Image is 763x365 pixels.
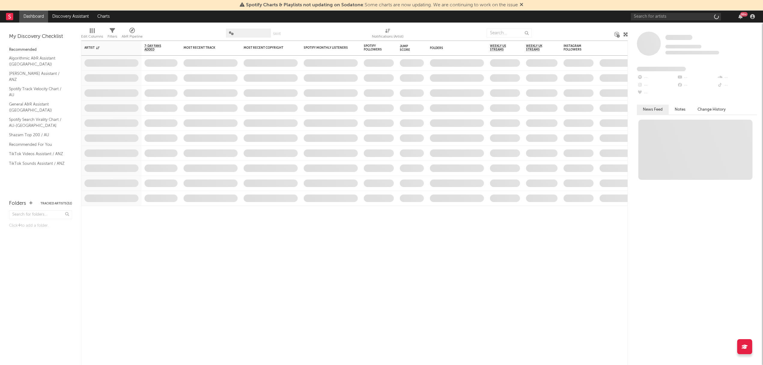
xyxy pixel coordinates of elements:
[677,81,717,89] div: --
[637,81,677,89] div: --
[738,14,743,19] button: 99+
[9,86,66,98] a: Spotify Track Velocity Chart / AU
[19,11,48,23] a: Dashboard
[665,51,719,54] span: 0 fans last week
[9,210,72,219] input: Search for folders...
[717,74,757,81] div: --
[637,89,677,97] div: --
[9,222,72,229] div: Click to add a folder.
[246,3,363,8] span: Spotify Charts & Playlists not updating on Sodatone
[122,33,143,40] div: A&R Pipeline
[9,151,66,157] a: TikTok Videos Assistant / ANZ
[81,33,103,40] div: Edit Columns
[273,32,281,35] button: Save
[9,33,72,40] div: My Discovery Checklist
[669,105,692,115] button: Notes
[631,13,721,20] input: Search for artists
[637,105,669,115] button: News Feed
[9,160,66,167] a: TikTok Sounds Assistant / ANZ
[637,67,686,71] span: Fans Added by Platform
[9,70,66,83] a: [PERSON_NAME] Assistant / ANZ
[520,3,523,8] span: Dismiss
[81,26,103,43] div: Edit Columns
[9,141,66,148] a: Recommended For You
[637,74,677,81] div: --
[677,74,717,81] div: --
[9,200,26,207] div: Folders
[430,46,475,50] div: Folders
[246,3,518,8] span: : Some charts are now updating. We are continuing to work on the issue
[490,44,511,51] span: Weekly US Streams
[526,44,549,51] span: Weekly UK Streams
[122,26,143,43] div: A&R Pipeline
[93,11,114,23] a: Charts
[665,35,692,40] span: Some Artist
[717,81,757,89] div: --
[9,101,66,113] a: General A&R Assistant ([GEOGRAPHIC_DATA])
[665,35,692,41] a: Some Artist
[665,45,701,48] span: Tracking Since: [DATE]
[9,46,72,54] div: Recommended
[372,33,403,40] div: Notifications (Artist)
[400,44,415,52] div: Jump Score
[740,12,748,17] div: 99 +
[108,33,117,40] div: Filters
[9,116,66,129] a: Spotify Search Virality Chart / AU-[GEOGRAPHIC_DATA]
[41,202,72,205] button: Tracked Artists(32)
[48,11,93,23] a: Discovery Assistant
[692,105,732,115] button: Change History
[487,29,532,38] input: Search...
[9,55,66,67] a: Algorithmic A&R Assistant ([GEOGRAPHIC_DATA])
[372,26,403,43] div: Notifications (Artist)
[564,44,585,51] div: Instagram Followers
[184,46,229,50] div: Most Recent Track
[9,132,66,138] a: Shazam Top 200 / AU
[108,26,117,43] div: Filters
[84,46,129,50] div: Artist
[144,44,169,51] span: 7-Day Fans Added
[304,46,349,50] div: Spotify Monthly Listeners
[244,46,289,50] div: Most Recent Copyright
[364,44,385,51] div: Spotify Followers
